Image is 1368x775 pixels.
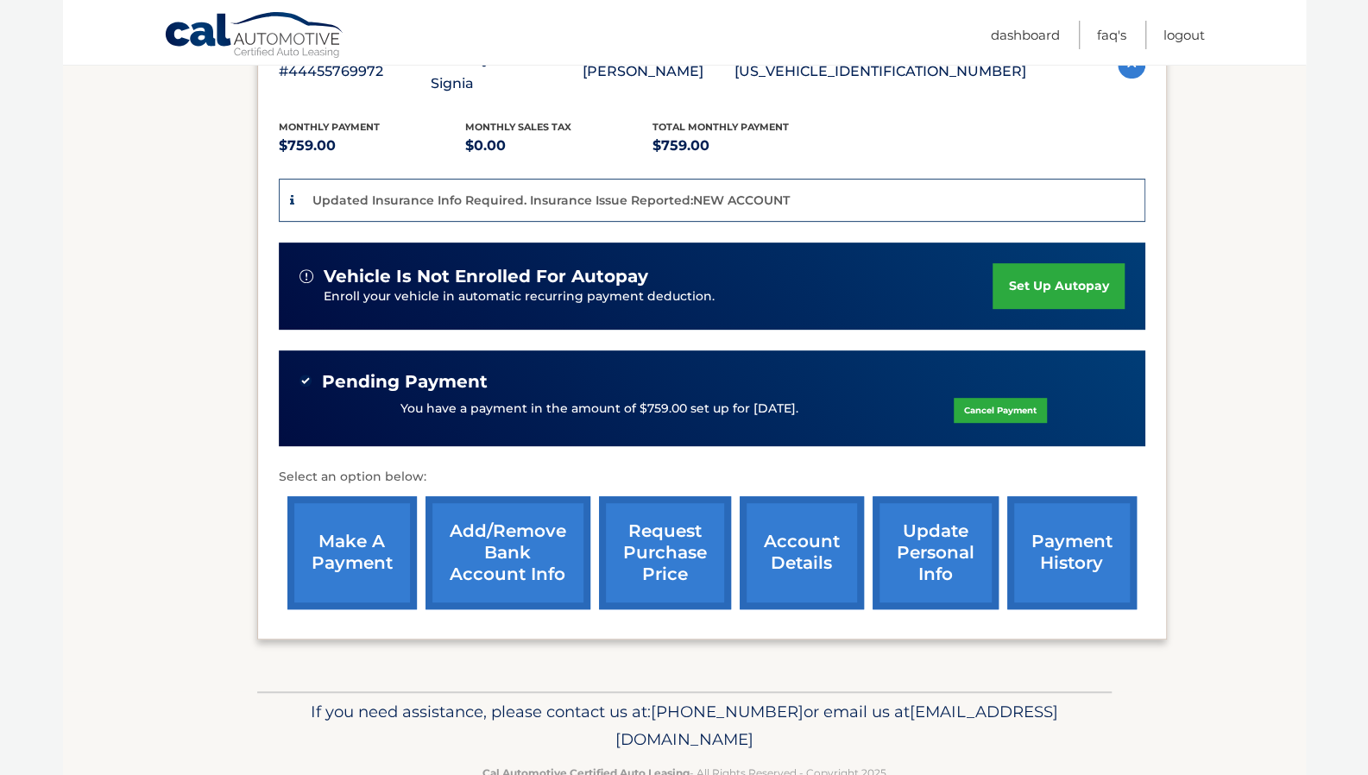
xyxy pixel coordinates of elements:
span: Pending Payment [322,371,488,393]
a: FAQ's [1097,21,1126,49]
span: Monthly Payment [279,121,380,133]
span: vehicle is not enrolled for autopay [324,266,648,287]
a: make a payment [287,496,417,609]
p: 2025 Toyota Crown Signia [431,47,583,96]
p: #44455769972 [279,60,431,84]
p: If you need assistance, please contact us at: or email us at [268,698,1100,753]
span: Monthly sales Tax [465,121,571,133]
img: alert-white.svg [299,269,313,283]
p: $0.00 [465,134,652,158]
a: request purchase price [599,496,731,609]
a: Logout [1163,21,1205,49]
a: update personal info [873,496,999,609]
a: Cancel Payment [954,398,1047,423]
p: $759.00 [652,134,840,158]
span: [PHONE_NUMBER] [651,702,804,721]
a: account details [740,496,864,609]
p: You have a payment in the amount of $759.00 set up for [DATE]. [400,400,798,419]
a: payment history [1007,496,1137,609]
p: Select an option below: [279,467,1145,488]
p: [PERSON_NAME] [583,60,734,84]
p: $759.00 [279,134,466,158]
a: set up autopay [993,263,1124,309]
p: [US_VEHICLE_IDENTIFICATION_NUMBER] [734,60,1026,84]
a: Add/Remove bank account info [426,496,590,609]
p: Updated Insurance Info Required. Insurance Issue Reported:NEW ACCOUNT [312,192,790,208]
img: check-green.svg [299,375,312,387]
p: Enroll your vehicle in automatic recurring payment deduction. [324,287,993,306]
a: Cal Automotive [164,11,345,61]
a: Dashboard [991,21,1060,49]
span: Total Monthly Payment [652,121,789,133]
